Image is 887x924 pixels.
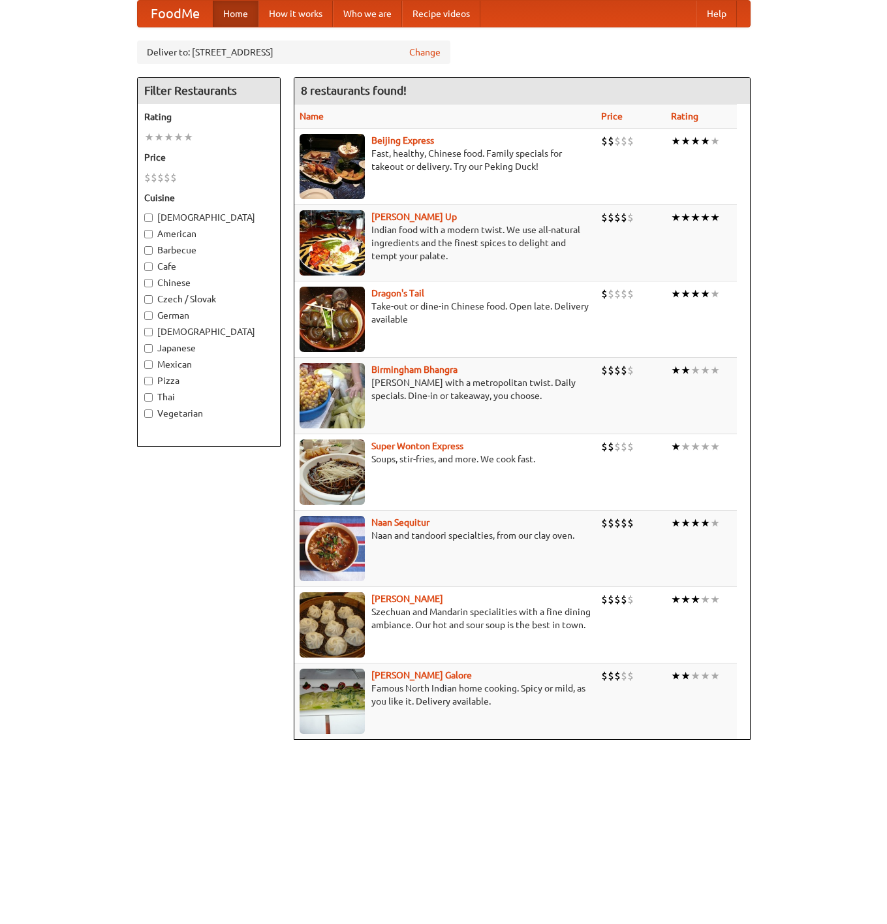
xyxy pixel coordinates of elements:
[300,529,591,542] p: Naan and tandoori specialties, from our clay oven.
[157,170,164,185] li: $
[627,210,634,225] li: $
[371,135,434,146] a: Beijing Express
[671,592,681,607] li: ★
[691,210,700,225] li: ★
[138,78,280,104] h4: Filter Restaurants
[300,669,365,734] img: currygalore.jpg
[144,151,273,164] h5: Price
[671,287,681,301] li: ★
[621,363,627,377] li: $
[300,111,324,121] a: Name
[333,1,402,27] a: Who we are
[144,293,273,306] label: Czech / Slovak
[164,170,170,185] li: $
[700,439,710,454] li: ★
[621,669,627,683] li: $
[144,230,153,238] input: American
[144,393,153,402] input: Thai
[183,130,193,144] li: ★
[144,276,273,289] label: Chinese
[371,670,472,680] a: [PERSON_NAME] Galore
[601,210,608,225] li: $
[710,669,720,683] li: ★
[301,84,407,97] ng-pluralize: 8 restaurants found!
[144,360,153,369] input: Mexican
[627,592,634,607] li: $
[627,363,634,377] li: $
[614,439,621,454] li: $
[700,363,710,377] li: ★
[691,669,700,683] li: ★
[681,592,691,607] li: ★
[627,439,634,454] li: $
[601,363,608,377] li: $
[691,363,700,377] li: ★
[300,287,365,352] img: dragon.jpg
[710,134,720,148] li: ★
[671,363,681,377] li: ★
[601,111,623,121] a: Price
[696,1,737,27] a: Help
[681,669,691,683] li: ★
[144,110,273,123] h5: Rating
[300,363,365,428] img: bhangra.jpg
[300,147,591,173] p: Fast, healthy, Chinese food. Family specials for takeout or delivery. Try our Peking Duck!
[627,516,634,530] li: $
[144,374,273,387] label: Pizza
[710,592,720,607] li: ★
[700,592,710,607] li: ★
[164,130,174,144] li: ★
[213,1,258,27] a: Home
[614,592,621,607] li: $
[601,516,608,530] li: $
[710,287,720,301] li: ★
[144,344,153,353] input: Japanese
[608,516,614,530] li: $
[144,377,153,385] input: Pizza
[681,363,691,377] li: ★
[144,130,154,144] li: ★
[144,295,153,304] input: Czech / Slovak
[300,300,591,326] p: Take-out or dine-in Chinese food. Open late. Delivery available
[300,223,591,263] p: Indian food with a modern twist. We use all-natural ingredients and the finest spices to delight ...
[154,130,164,144] li: ★
[170,170,177,185] li: $
[614,363,621,377] li: $
[608,439,614,454] li: $
[371,288,424,298] a: Dragon's Tail
[614,210,621,225] li: $
[371,441,463,451] b: Super Wonton Express
[601,592,608,607] li: $
[371,212,457,222] b: [PERSON_NAME] Up
[300,682,591,708] p: Famous North Indian home cooking. Spicy or mild, as you like it. Delivery available.
[700,669,710,683] li: ★
[671,439,681,454] li: ★
[144,409,153,418] input: Vegetarian
[371,364,458,375] a: Birmingham Bhangra
[144,311,153,320] input: German
[700,287,710,301] li: ★
[621,210,627,225] li: $
[601,134,608,148] li: $
[614,669,621,683] li: $
[621,287,627,301] li: $
[614,516,621,530] li: $
[691,592,700,607] li: ★
[144,244,273,257] label: Barbecue
[144,407,273,420] label: Vegetarian
[681,287,691,301] li: ★
[681,516,691,530] li: ★
[700,134,710,148] li: ★
[300,439,365,505] img: superwonton.jpg
[608,287,614,301] li: $
[671,210,681,225] li: ★
[300,376,591,402] p: [PERSON_NAME] with a metropolitan twist. Daily specials. Dine-in or takeaway, you choose.
[710,210,720,225] li: ★
[621,592,627,607] li: $
[710,516,720,530] li: ★
[144,246,153,255] input: Barbecue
